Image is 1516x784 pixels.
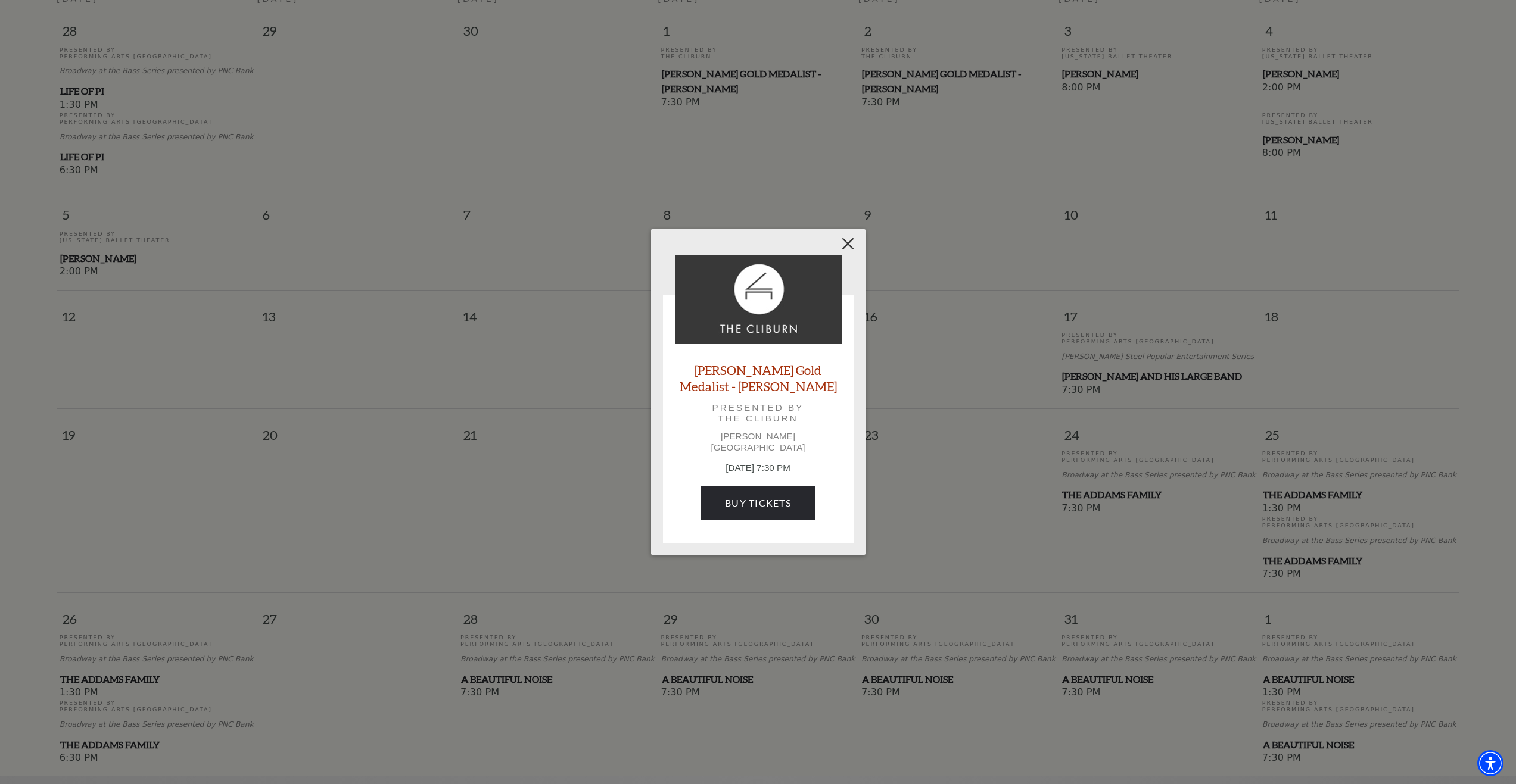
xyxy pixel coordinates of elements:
p: Presented by The Cliburn [692,402,825,424]
a: [PERSON_NAME] Gold Medalist - [PERSON_NAME] [675,362,842,394]
img: Cliburn Gold Medalist - Aristo Sham [675,255,842,344]
a: Buy Tickets [701,486,815,520]
div: Accessibility Menu [1477,750,1503,776]
p: [PERSON_NAME][GEOGRAPHIC_DATA] [675,431,842,452]
p: [DATE] 7:30 PM [675,461,842,475]
button: Close [836,233,859,255]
